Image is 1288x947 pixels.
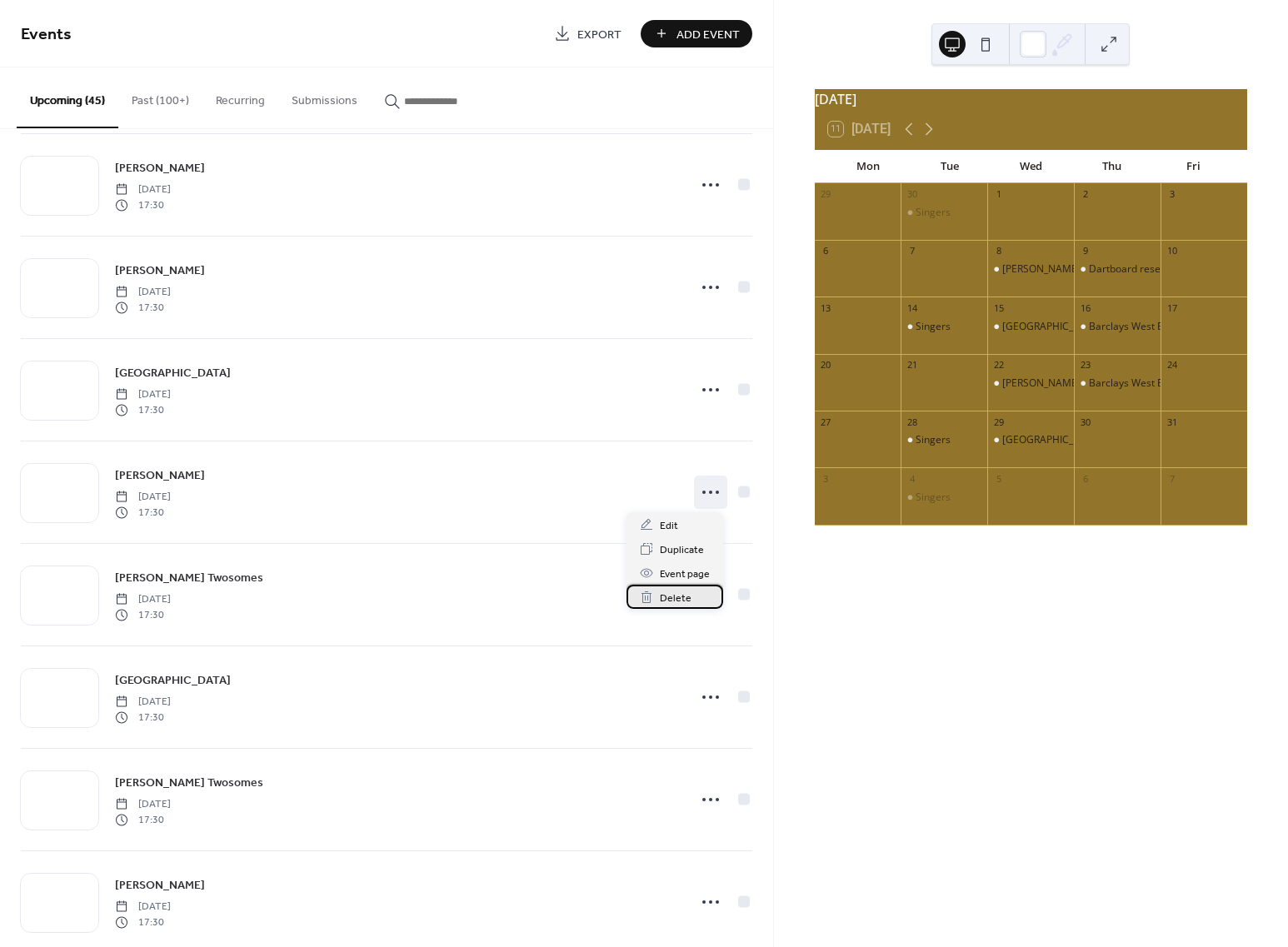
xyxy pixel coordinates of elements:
[118,67,202,127] button: Past (100+)
[987,320,1074,334] div: Albany
[577,26,622,43] span: Export
[676,26,740,43] span: Add Event
[115,592,171,607] span: [DATE]
[992,416,1005,428] div: 29
[992,472,1005,485] div: 5
[820,472,832,485] div: 3
[21,18,72,51] span: Events
[660,590,691,607] span: Delete
[115,570,263,587] span: [PERSON_NAME] Twosomes
[1079,472,1091,485] div: 6
[115,900,171,915] span: [DATE]
[660,517,678,535] span: Edit
[906,188,918,201] div: 30
[1002,376,1133,391] div: [PERSON_NAME] Twosomes
[115,285,171,300] span: [DATE]
[115,773,263,792] a: [PERSON_NAME] Twosomes
[916,320,951,334] div: Singers
[202,67,278,127] button: Recurring
[1089,320,1182,334] div: Barclays West End II
[115,466,205,485] a: [PERSON_NAME]
[1074,376,1161,391] div: Barclays West End II
[1071,150,1152,183] div: Thu
[901,433,987,447] div: Singers
[828,150,909,183] div: Mon
[641,20,752,47] button: Add Event
[1153,150,1234,183] div: Fri
[115,300,171,315] span: 17:30
[992,302,1005,314] div: 15
[115,607,171,622] span: 17:30
[660,566,710,583] span: Event page
[115,387,171,402] span: [DATE]
[820,359,832,371] div: 20
[987,433,1074,447] div: Albany
[115,363,231,382] a: [GEOGRAPHIC_DATA]
[115,877,205,895] span: [PERSON_NAME]
[115,467,205,485] span: [PERSON_NAME]
[992,359,1005,371] div: 22
[115,182,171,197] span: [DATE]
[1166,359,1178,371] div: 24
[901,206,987,220] div: Singers
[909,150,990,183] div: Tue
[1089,376,1182,391] div: Barclays West End II
[115,568,263,587] a: [PERSON_NAME] Twosomes
[115,672,231,690] span: [GEOGRAPHIC_DATA]
[1002,433,1103,447] div: [GEOGRAPHIC_DATA]
[1079,188,1091,201] div: 2
[115,197,171,212] span: 17:30
[1079,302,1091,314] div: 16
[820,302,832,314] div: 13
[906,416,918,428] div: 28
[115,915,171,930] span: 17:30
[916,206,951,220] div: Singers
[916,491,951,505] div: Singers
[901,320,987,334] div: Singers
[916,433,951,447] div: Singers
[906,472,918,485] div: 4
[115,402,171,417] span: 17:30
[115,695,171,710] span: [DATE]
[987,376,1074,391] div: Newsom's Twosomes
[992,245,1005,257] div: 8
[992,188,1005,201] div: 1
[115,775,263,792] span: [PERSON_NAME] Twosomes
[1079,359,1091,371] div: 23
[115,670,231,690] a: [GEOGRAPHIC_DATA]
[17,67,118,128] button: Upcoming (45)
[542,20,634,47] a: Export
[815,89,1247,109] div: [DATE]
[991,150,1071,183] div: Wed
[115,262,205,280] span: [PERSON_NAME]
[820,245,832,257] div: 6
[115,505,171,520] span: 17:30
[1166,245,1178,257] div: 10
[987,262,1074,277] div: Newsom's Twosomes
[1166,302,1178,314] div: 17
[1079,245,1091,257] div: 9
[906,359,918,371] div: 21
[1166,188,1178,201] div: 3
[820,416,832,428] div: 27
[820,188,832,201] div: 29
[1166,472,1178,485] div: 7
[1074,320,1161,334] div: Barclays West End II
[1089,262,1278,277] div: Dartboard reserved for [PERSON_NAME]
[1079,416,1091,428] div: 30
[115,812,171,827] span: 17:30
[115,710,171,725] span: 17:30
[1166,416,1178,428] div: 31
[1002,320,1103,334] div: [GEOGRAPHIC_DATA]
[906,245,918,257] div: 7
[906,302,918,314] div: 14
[1074,262,1161,277] div: Dartboard reserved for Simon
[901,491,987,505] div: Singers
[660,541,704,559] span: Duplicate
[1002,262,1133,277] div: [PERSON_NAME] Twosomes
[115,261,205,280] a: [PERSON_NAME]
[115,797,171,812] span: [DATE]
[115,875,205,895] a: [PERSON_NAME]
